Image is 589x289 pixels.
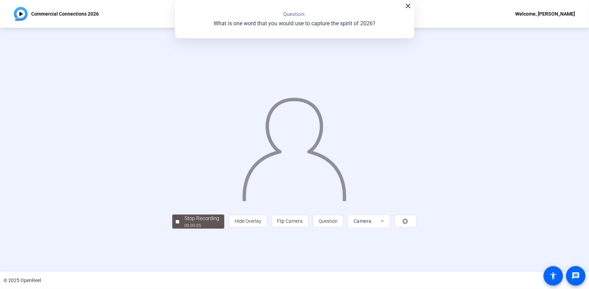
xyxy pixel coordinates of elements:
[313,215,343,227] button: Question
[172,214,224,229] button: Stop Recording00:00:05
[404,2,413,10] mat-icon: close
[3,277,41,284] div: © 2025 OpenReel
[277,218,303,224] span: Flip Camera
[235,218,261,224] span: Hide Overlay
[229,215,267,227] button: Hide Overlay
[549,272,557,280] mat-icon: accessibility
[242,91,347,201] img: overlay
[319,218,338,224] span: Question
[31,10,99,18] p: Commercial Connections 2026
[184,222,219,229] div: 00:00:05
[14,7,28,21] img: OpenReel logo
[272,215,309,227] button: Flip Camera
[515,10,575,18] div: Welcome, [PERSON_NAME]
[184,214,219,222] div: Stop Recording
[214,19,375,28] p: What is one word that you would use to capture the spirit of 2026?
[572,272,580,280] mat-icon: message
[284,10,306,18] p: Question:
